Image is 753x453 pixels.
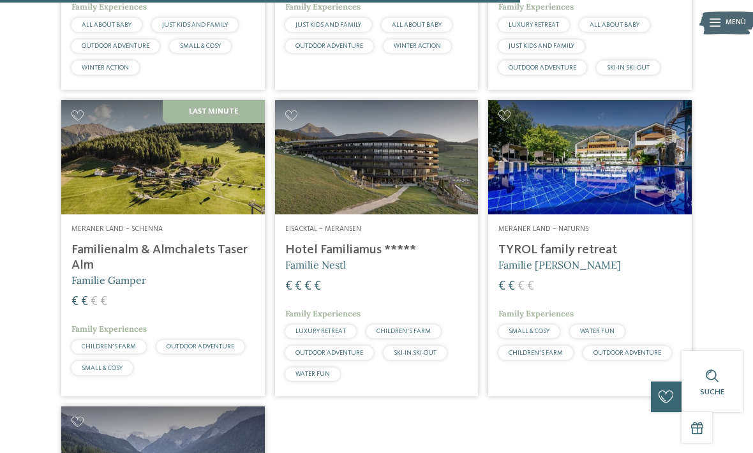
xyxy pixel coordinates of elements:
[518,280,525,293] span: €
[295,371,330,377] span: WATER FUN
[61,100,265,396] a: Familienhotels gesucht? Hier findet ihr die besten! Last Minute Meraner Land – Schenna Familienal...
[394,43,441,49] span: WINTER ACTION
[607,64,650,71] span: SKI-IN SKI-OUT
[285,1,361,12] span: Family Experiences
[580,328,615,334] span: WATER FUN
[295,22,361,28] span: JUST KIDS AND FAMILY
[285,258,346,271] span: Familie Nestl
[509,64,576,71] span: OUTDOOR ADVENTURE
[82,22,131,28] span: ALL ABOUT BABY
[498,258,621,271] span: Familie [PERSON_NAME]
[81,295,88,308] span: €
[82,64,129,71] span: WINTER ACTION
[498,242,682,258] h4: TYROL family retreat
[91,295,98,308] span: €
[285,308,361,319] span: Family Experiences
[498,225,588,233] span: Meraner Land – Naturns
[527,280,534,293] span: €
[304,280,311,293] span: €
[71,274,146,286] span: Familie Gamper
[376,328,431,334] span: CHILDREN’S FARM
[508,280,515,293] span: €
[314,280,321,293] span: €
[488,100,692,396] a: Familienhotels gesucht? Hier findet ihr die besten! Meraner Land – Naturns TYROL family retreat F...
[71,242,255,273] h4: Familienalm & Almchalets Taser Alm
[509,328,549,334] span: SMALL & COSY
[167,343,234,350] span: OUTDOOR ADVENTURE
[71,225,163,233] span: Meraner Land – Schenna
[700,388,724,396] span: Suche
[295,280,302,293] span: €
[392,22,442,28] span: ALL ABOUT BABY
[275,100,479,214] img: Familienhotels gesucht? Hier findet ihr die besten!
[509,350,563,356] span: CHILDREN’S FARM
[285,225,361,233] span: Eisacktal – Meransen
[488,100,692,214] img: Familien Wellness Residence Tyrol ****
[82,343,136,350] span: CHILDREN’S FARM
[162,22,228,28] span: JUST KIDS AND FAMILY
[394,350,436,356] span: SKI-IN SKI-OUT
[295,350,363,356] span: OUTDOOR ADVENTURE
[82,43,149,49] span: OUTDOOR ADVENTURE
[509,43,574,49] span: JUST KIDS AND FAMILY
[180,43,221,49] span: SMALL & COSY
[285,280,292,293] span: €
[61,100,265,214] img: Familienhotels gesucht? Hier findet ihr die besten!
[295,328,346,334] span: LUXURY RETREAT
[295,43,363,49] span: OUTDOOR ADVENTURE
[498,1,574,12] span: Family Experiences
[593,350,661,356] span: OUTDOOR ADVENTURE
[498,308,574,319] span: Family Experiences
[100,295,107,308] span: €
[82,365,123,371] span: SMALL & COSY
[498,280,505,293] span: €
[509,22,559,28] span: LUXURY RETREAT
[71,1,147,12] span: Family Experiences
[275,100,479,396] a: Familienhotels gesucht? Hier findet ihr die besten! Eisacktal – Meransen Hotel Familiamus ***** F...
[71,295,78,308] span: €
[590,22,639,28] span: ALL ABOUT BABY
[71,323,147,334] span: Family Experiences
